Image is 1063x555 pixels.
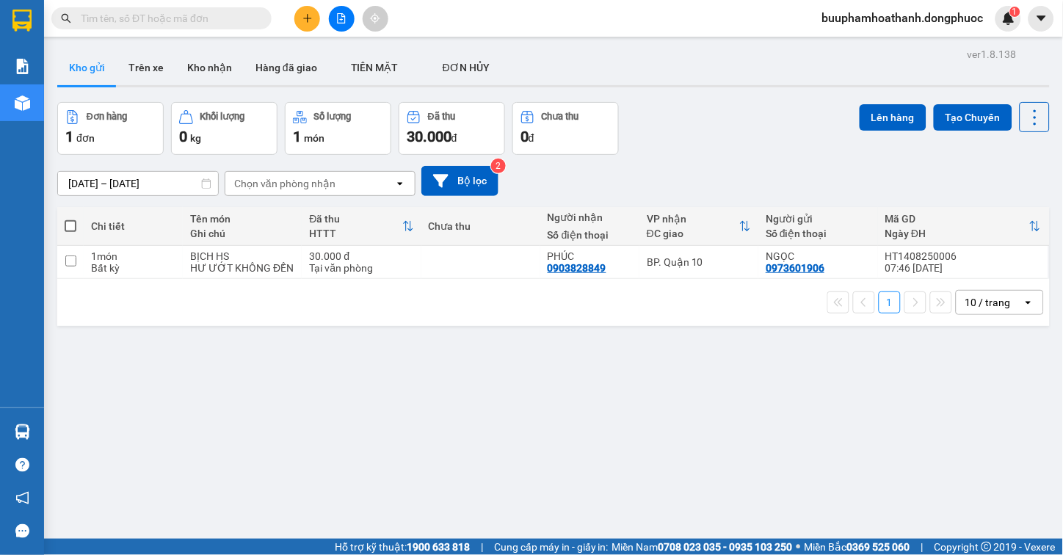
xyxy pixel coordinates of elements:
button: aim [363,6,388,32]
span: | [481,539,483,555]
div: Người nhận [548,211,632,223]
span: 0 [179,128,187,145]
span: 1 [65,128,73,145]
button: Đã thu30.000đ [399,102,505,155]
input: Tìm tên, số ĐT hoặc mã đơn [81,10,254,26]
div: Đã thu [309,213,402,225]
span: 0 [520,128,529,145]
button: file-add [329,6,355,32]
div: HƯ ƯỚT KHÔNG ĐỀN [190,262,294,274]
button: caret-down [1028,6,1054,32]
span: Cung cấp máy in - giấy in: [494,539,609,555]
th: Toggle SortBy [639,207,758,246]
button: Tạo Chuyến [934,104,1012,131]
div: Chi tiết [91,220,175,232]
span: Miền Nam [612,539,793,555]
div: 0973601906 [766,262,824,274]
div: PHÚC [548,250,632,262]
span: 1 [1012,7,1017,17]
div: Đã thu [428,112,455,122]
div: BỊCH HS [190,250,294,262]
span: đ [451,132,457,144]
div: Chọn văn phòng nhận [234,176,335,191]
div: Mã GD [885,213,1029,225]
span: ⚪️ [797,544,801,550]
button: Chưa thu0đ [512,102,619,155]
div: HT1408250006 [885,250,1041,262]
th: Toggle SortBy [302,207,421,246]
img: logo-vxr [12,10,32,32]
th: Toggle SortBy [878,207,1048,246]
div: VP nhận [647,213,739,225]
div: HTTT [309,228,402,239]
button: Bộ lọc [421,166,498,196]
img: icon-new-feature [1002,12,1015,25]
div: ĐC giao [647,228,739,239]
span: message [15,524,29,538]
span: 30.000 [407,128,451,145]
img: warehouse-icon [15,424,30,440]
button: Trên xe [117,50,175,85]
div: BP. Quận 10 [647,256,751,268]
div: Đơn hàng [87,112,127,122]
strong: 0708 023 035 - 0935 103 250 [659,541,793,553]
span: search [61,13,71,23]
span: caret-down [1035,12,1048,25]
span: 1 [293,128,301,145]
sup: 1 [1010,7,1020,17]
div: 30.000 đ [309,250,413,262]
sup: 2 [491,159,506,173]
img: warehouse-icon [15,95,30,111]
div: 0903828849 [548,262,606,274]
img: solution-icon [15,59,30,74]
span: đ [529,132,534,144]
span: buuphamhoathanh.dongphuoc [810,9,995,27]
span: question-circle [15,458,29,472]
span: Miền Bắc [805,539,910,555]
button: Lên hàng [860,104,926,131]
span: TIỀN MẶT [351,62,399,73]
div: Bất kỳ [91,262,175,274]
span: aim [370,13,380,23]
span: món [304,132,324,144]
div: Số điện thoại [548,229,632,241]
button: plus [294,6,320,32]
input: Select a date range. [58,172,218,195]
div: Tên món [190,213,294,225]
div: NGỌC [766,250,870,262]
div: Chưa thu [542,112,579,122]
span: file-add [336,13,347,23]
strong: 1900 633 818 [407,541,470,553]
div: Số lượng [314,112,352,122]
span: kg [190,132,201,144]
button: Khối lượng0kg [171,102,277,155]
div: Ngày ĐH [885,228,1029,239]
div: Số điện thoại [766,228,870,239]
div: Tại văn phòng [309,262,413,274]
div: Ghi chú [190,228,294,239]
span: đơn [76,132,95,144]
div: Chưa thu [429,220,533,232]
span: | [921,539,924,555]
button: Đơn hàng1đơn [57,102,164,155]
div: 1 món [91,250,175,262]
span: copyright [982,542,992,552]
span: ĐƠN HỦY [443,62,490,73]
div: 10 / trang [965,295,1011,310]
div: ver 1.8.138 [968,46,1017,62]
button: 1 [879,291,901,313]
span: notification [15,491,29,505]
svg: open [1023,297,1034,308]
button: Kho gửi [57,50,117,85]
button: Số lượng1món [285,102,391,155]
svg: open [394,178,406,189]
button: Kho nhận [175,50,244,85]
div: 07:46 [DATE] [885,262,1041,274]
div: Người gửi [766,213,870,225]
span: plus [302,13,313,23]
span: Hỗ trợ kỹ thuật: [335,539,470,555]
strong: 0369 525 060 [847,541,910,553]
button: Hàng đã giao [244,50,329,85]
div: Khối lượng [200,112,245,122]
